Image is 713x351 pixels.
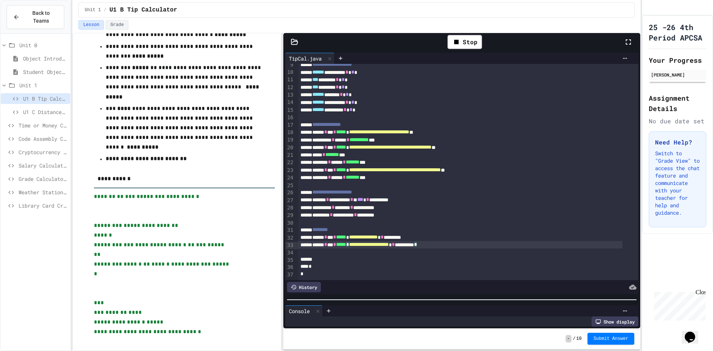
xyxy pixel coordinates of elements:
[285,55,325,62] div: TipCal.java
[285,84,294,91] div: 12
[285,53,335,64] div: TipCal.java
[19,202,67,209] span: Library Card Creator
[23,68,67,76] span: Student Object Code
[23,55,67,62] span: Object Introduction
[649,117,706,126] div: No due date set
[285,220,294,227] div: 30
[110,6,177,14] span: U1 B Tip Calculator
[285,182,294,189] div: 25
[285,152,294,159] div: 21
[649,22,706,43] h1: 25 -26 4th Period APCSA
[682,321,706,344] iframe: chat widget
[285,264,294,271] div: 36
[3,3,51,47] div: Chat with us now!Close
[19,188,67,196] span: Weather Station Debugger
[285,144,294,152] div: 20
[573,336,576,342] span: /
[285,212,294,219] div: 29
[651,289,706,321] iframe: chat widget
[285,91,294,99] div: 13
[285,271,294,279] div: 37
[592,316,638,327] div: Show display
[285,242,294,249] div: 33
[19,175,67,183] span: Grade Calculator Pro
[655,150,700,217] p: Switch to "Grade View" to access the chat feature and communicate with your teacher for help and ...
[285,227,294,234] div: 31
[23,95,67,103] span: U1 B Tip Calculator
[287,282,321,292] div: History
[85,7,101,13] span: Unit 1
[19,135,67,143] span: Code Assembly Challenge
[285,76,294,84] div: 11
[19,81,67,89] span: Unit 1
[655,138,700,147] h3: Need Help?
[23,108,67,116] span: U1 C Distance Calculator
[19,41,67,49] span: Unit 0
[285,61,294,69] div: 9
[285,204,294,212] div: 28
[285,249,294,257] div: 34
[19,121,67,129] span: Time or Money Code
[285,129,294,136] div: 18
[285,307,313,315] div: Console
[7,5,64,29] button: Back to Teams
[566,335,571,342] span: -
[285,167,294,174] div: 23
[285,234,294,242] div: 32
[285,114,294,121] div: 16
[104,7,106,13] span: /
[593,336,628,342] span: Submit Answer
[651,71,704,78] div: [PERSON_NAME]
[285,99,294,106] div: 14
[24,9,58,25] span: Back to Teams
[285,136,294,144] div: 19
[78,20,104,30] button: Lesson
[285,107,294,114] div: 15
[447,35,482,49] div: Stop
[285,174,294,182] div: 24
[285,159,294,166] div: 22
[649,93,706,114] h2: Assignment Details
[19,148,67,156] span: Cryptocurrency Portfolio Debugger
[285,305,323,316] div: Console
[19,162,67,169] span: Salary Calculator Fixer
[105,20,128,30] button: Grade
[285,69,294,76] div: 10
[285,121,294,129] div: 17
[285,197,294,204] div: 27
[576,336,582,342] span: 10
[285,257,294,264] div: 35
[285,189,294,196] div: 26
[587,333,634,345] button: Submit Answer
[649,55,706,65] h2: Your Progress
